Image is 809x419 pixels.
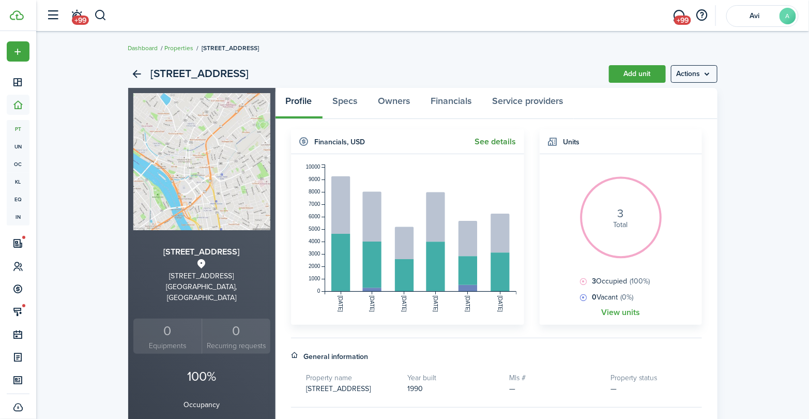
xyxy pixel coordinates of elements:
[7,173,29,190] a: kl
[165,43,194,53] a: Properties
[128,43,158,53] a: Dashboard
[133,271,270,281] div: [STREET_ADDRESS]
[433,296,438,312] tspan: [DATE]
[669,3,689,29] a: Messaging
[94,7,107,24] button: Search
[7,155,29,173] a: oc
[7,190,29,208] a: eq
[614,219,628,230] span: Total
[338,296,343,312] tspan: [DATE]
[7,208,29,226] a: in
[7,41,29,62] button: Open menu
[621,292,634,303] span: (0%)
[67,3,87,29] a: Notifications
[309,214,320,220] tspan: 6000
[309,239,320,245] tspan: 4000
[780,8,796,24] avatar-text: A
[590,292,634,303] span: Vacant
[408,383,423,394] span: 1990
[202,43,260,53] span: [STREET_ADDRESS]
[133,93,270,230] img: Property avatar
[309,264,320,270] tspan: 2000
[610,383,617,394] span: —
[7,138,29,155] a: un
[674,16,691,25] span: +99
[482,88,574,119] a: Service providers
[563,137,580,147] h4: Units
[43,6,63,25] button: Open sidebar
[72,16,89,25] span: +99
[136,340,200,351] small: Equipments
[592,276,597,287] b: 3
[734,12,775,20] span: Avi
[133,246,270,259] h3: [STREET_ADDRESS]
[401,296,407,312] tspan: [DATE]
[10,10,24,20] img: TenantCloud
[309,201,320,207] tspan: 7000
[671,65,718,83] menu-btn: Actions
[307,383,371,394] span: [STREET_ADDRESS]
[465,296,470,312] tspan: [DATE]
[610,372,701,383] h5: Property status
[133,281,270,303] div: [GEOGRAPHIC_DATA], [GEOGRAPHIC_DATA]
[590,276,650,287] span: Occupied
[128,65,146,83] a: Back
[309,227,320,232] tspan: 5000
[309,189,320,194] tspan: 8000
[202,319,270,354] a: 0 Recurring requests
[408,372,499,383] h5: Year built
[309,176,320,182] tspan: 9000
[618,208,624,219] i: 3
[421,88,482,119] a: Financials
[151,65,249,83] h2: [STREET_ADDRESS]
[309,276,320,282] tspan: 1000
[497,296,503,312] tspan: [DATE]
[630,276,650,287] span: (100%)
[475,137,516,146] a: See details
[133,399,270,410] p: Occupancy
[693,7,711,24] button: Open resource center
[369,296,375,312] tspan: [DATE]
[205,321,268,341] div: 0
[317,289,320,294] tspan: 0
[205,340,268,351] small: Recurring requests
[7,120,29,138] a: pt
[309,251,320,257] tspan: 3000
[307,372,398,383] h5: Property name
[609,65,666,83] a: Add unit
[323,88,368,119] a: Specs
[304,351,369,362] h4: General information
[315,137,365,147] h4: Financials , USD
[592,292,597,303] b: 0
[509,372,600,383] h5: Mls #
[133,319,202,354] a: 0Equipments
[601,308,640,317] a: View units
[368,88,421,119] a: Owners
[306,164,320,170] tspan: 10000
[671,65,718,83] button: Open menu
[133,367,270,386] p: 100%
[136,321,200,341] div: 0
[509,383,515,394] span: —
